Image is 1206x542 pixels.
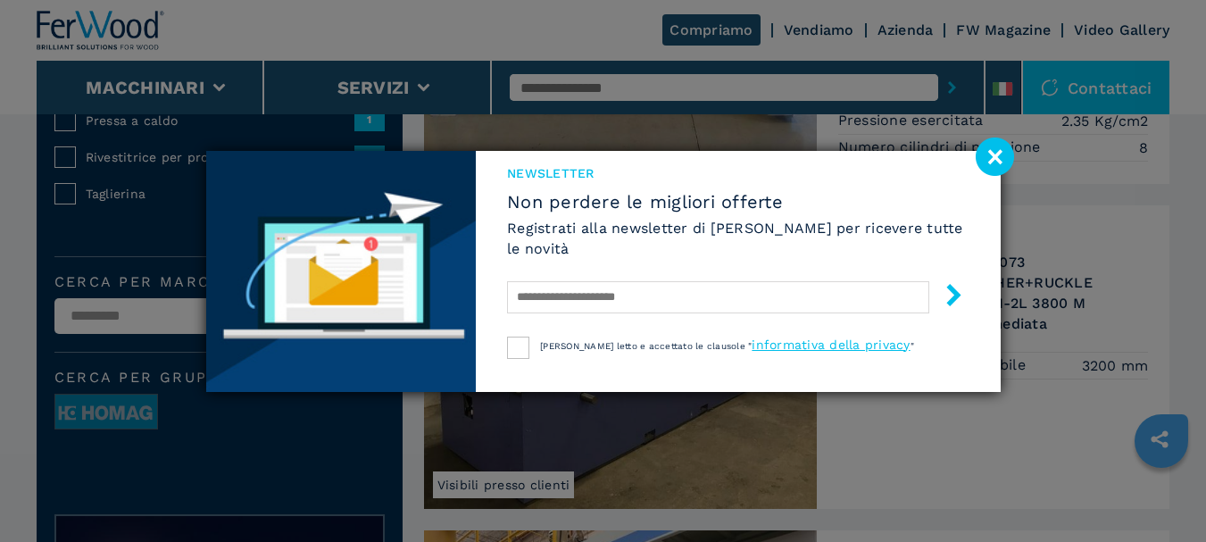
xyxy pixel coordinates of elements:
[507,164,969,182] span: NEWSLETTER
[206,151,477,392] img: Newsletter image
[752,338,910,352] a: informativa della privacy
[540,341,752,351] span: [PERSON_NAME] letto e accettato le clausole "
[507,191,969,213] span: Non perdere le migliori offerte
[507,218,969,259] h6: Registrati alla newsletter di [PERSON_NAME] per ricevere tutte le novità
[911,341,914,351] span: "
[925,277,965,319] button: submit-button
